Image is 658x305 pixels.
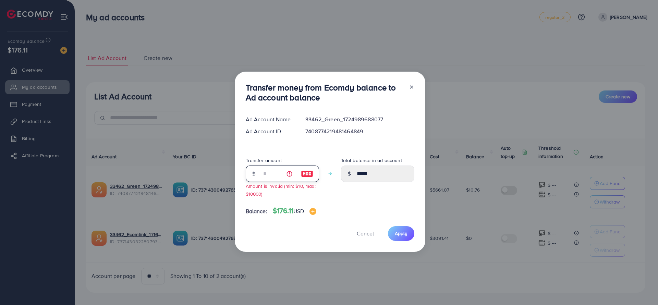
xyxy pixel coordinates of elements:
[240,127,300,135] div: Ad Account ID
[301,170,313,178] img: image
[293,207,304,215] span: USD
[300,115,419,123] div: 33462_Green_1724989688077
[309,208,316,215] img: image
[388,226,414,241] button: Apply
[246,207,267,215] span: Balance:
[240,115,300,123] div: Ad Account Name
[395,230,407,237] span: Apply
[341,157,402,164] label: Total balance in ad account
[246,157,282,164] label: Transfer amount
[348,226,382,241] button: Cancel
[246,83,403,102] h3: Transfer money from Ecomdy balance to Ad account balance
[629,274,653,300] iframe: Chat
[246,183,316,197] small: Amount is invalid (min: $10, max: $10000)
[300,127,419,135] div: 7408774219481464849
[273,207,317,215] h4: $176.11
[357,230,374,237] span: Cancel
